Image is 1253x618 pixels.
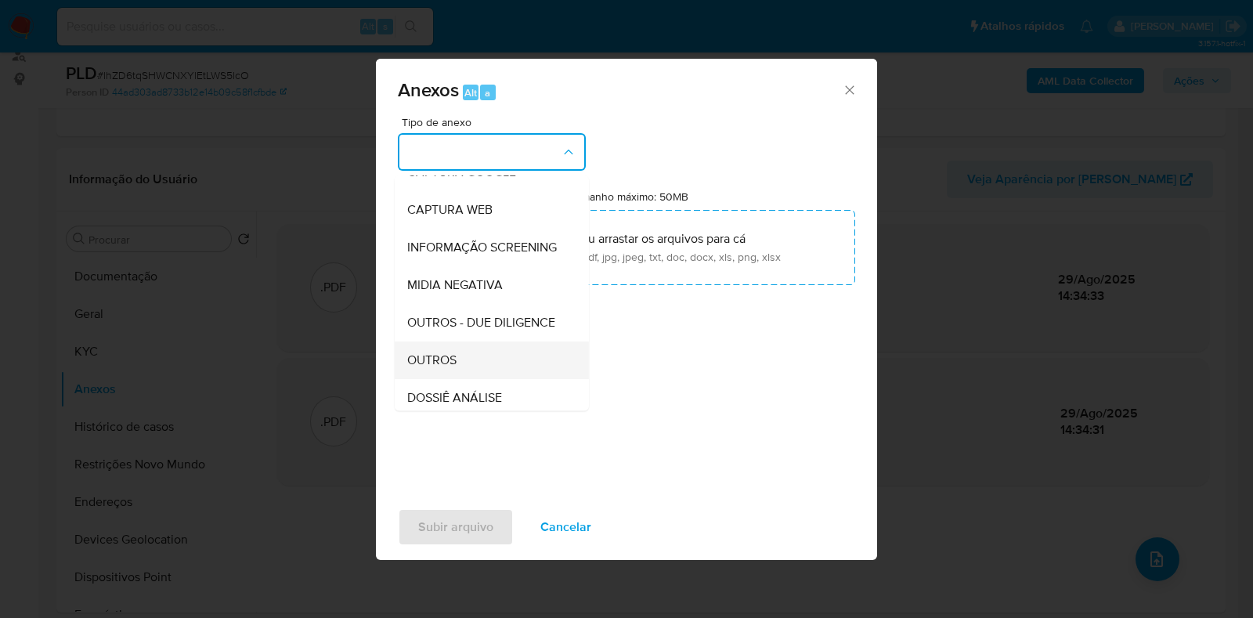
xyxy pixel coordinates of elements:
span: Alt [464,85,477,100]
span: OUTROS - DUE DILIGENCE [407,315,555,331]
span: Tipo de anexo [402,117,590,128]
span: MIDIA NEGATIVA [407,277,503,293]
span: Cancelar [540,510,591,544]
span: OUTROS [407,352,457,368]
span: DOSSIÊ ANÁLISE [407,390,502,406]
span: CAPTURA GOOGLE [407,164,516,180]
ul: Tipo de anexo [395,78,589,523]
label: Tamanho máximo: 50MB [570,190,688,204]
button: Cancelar [520,508,612,546]
span: INFORMAÇÃO SCREENING [407,240,557,255]
span: Anexos [398,76,459,103]
span: a [485,85,490,100]
span: CAPTURA WEB [407,202,493,218]
button: Fechar [842,82,856,96]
